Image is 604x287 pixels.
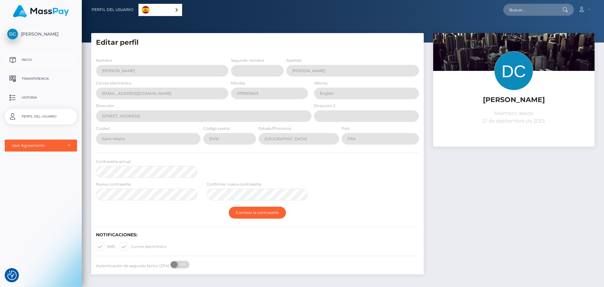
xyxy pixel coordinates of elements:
label: Estado/Provincia [259,126,291,131]
p: Miembro desde 21 de septiembre de 2025 [438,110,590,125]
div: Language [138,4,182,16]
label: Apellido [286,58,302,63]
h6: Notificaciones: [96,232,419,238]
label: Confirmar nueva contraseña [207,181,261,187]
p: Historia [7,93,75,102]
a: Transferencia [5,71,77,87]
p: Perfil del usuario [7,112,75,121]
label: Dirección 2 [314,103,335,109]
aside: Language selected: Español [138,4,182,16]
label: Autenticación de segundo factor (2FA) [96,263,169,269]
label: Contraseña actual [96,159,131,164]
label: Idioma [314,80,327,86]
label: Segundo nombre [231,58,264,63]
label: Móviles [231,80,245,86]
img: ... [433,33,595,141]
button: Cambiar la contraseña [229,207,286,219]
h5: Editar perfil [96,38,419,48]
img: MassPay [13,5,69,17]
p: Transferencia [7,74,75,83]
label: Dirección [96,103,114,109]
a: Perfil del usuario [92,3,133,16]
label: Correo electrónico [120,243,166,251]
input: Buscar... [503,4,562,16]
span: [PERSON_NAME] [5,31,77,37]
label: Código postal [203,126,230,131]
div: User Agreements [12,143,63,148]
img: Revisit consent button [7,271,17,280]
a: Perfil del usuario [5,109,77,124]
h5: [PERSON_NAME] [438,95,590,105]
label: Nueva contraseña [96,181,131,187]
button: Consent Preferences [7,271,17,280]
label: Ciudad [96,126,109,131]
a: Inicio [5,52,77,68]
a: Español [139,4,182,16]
label: Nombre [96,58,112,63]
a: Historia [5,90,77,106]
label: SMS [96,243,115,251]
p: Inicio [7,55,75,65]
button: User Agreements [5,140,77,152]
label: Correo electrónico [96,80,131,86]
span: OFF [174,261,190,268]
label: País [342,126,350,131]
